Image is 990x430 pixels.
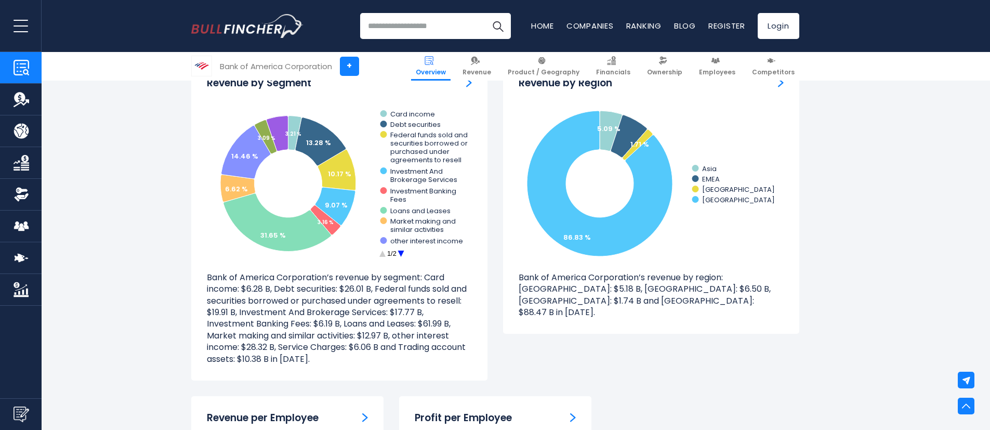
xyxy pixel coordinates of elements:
a: Go to homepage [191,14,303,38]
span: Financials [596,68,630,76]
text: 5.09 % [597,124,620,134]
span: Ownership [647,68,682,76]
a: Home [531,20,554,31]
text: [GEOGRAPHIC_DATA] [702,195,775,205]
text: 86.83 % [563,232,590,242]
span: Product / Geography [508,68,579,76]
a: Revenue per Employee [362,412,368,423]
a: Profit per Employee [570,412,576,423]
img: Bullfincher logo [191,14,303,38]
img: Ownership [14,187,29,202]
text: Investment And Brokerage Services [390,166,457,185]
tspan: 14.46 % [231,151,258,161]
a: Revenue by Segment [466,77,472,88]
text: 1.71 % [630,139,649,149]
tspan: 3.16 % [318,218,334,226]
a: Ownership [642,52,687,81]
h3: Revenue per Employee [207,412,319,425]
div: Bank of America Corporation [220,60,332,72]
text: other interest income [390,236,463,246]
button: Search [485,13,511,39]
text: EMEA [702,174,720,184]
a: + [340,57,359,76]
text: 1/2 [387,250,397,257]
p: Bank of America Corporation’s revenue by segment: Card income: $6.28 B, Debt securities: $26.01 B... [207,272,472,365]
p: Bank of America Corporation’s revenue by region: [GEOGRAPHIC_DATA]: $5.18 B, [GEOGRAPHIC_DATA]: $... [519,272,784,319]
tspan: 13.28 % [306,138,331,148]
a: Companies [566,20,614,31]
text: Federal funds sold and securities borrowed or purchased under agreements to resell [390,130,468,165]
a: Product / Geography [503,52,584,81]
a: Ranking [626,20,662,31]
h3: Profit per Employee [415,412,512,425]
a: Login [758,13,799,39]
tspan: 6.62 % [225,184,247,194]
img: BAC logo [192,56,212,76]
span: Competitors [752,68,795,76]
a: Register [708,20,745,31]
h3: Revenue by Region [519,77,612,90]
text: Card income [390,109,435,119]
span: Overview [416,68,446,76]
a: Competitors [747,52,799,81]
text: [GEOGRAPHIC_DATA] [702,185,775,194]
text: Debt securities [390,120,441,129]
tspan: 10.17 % [327,169,351,179]
a: Revenue [458,52,496,81]
a: Financials [591,52,635,81]
text: Asia [702,164,717,174]
text: Market making and similar activities [390,216,456,234]
a: Overview [411,52,451,81]
tspan: 3.09 % [258,134,275,142]
a: Revenue by Region [778,77,784,88]
span: Revenue [463,68,491,76]
tspan: 3.21 % [285,130,301,138]
tspan: 31.65 % [260,230,285,240]
text: Investment Banking Fees [390,186,456,204]
tspan: 9.07 % [325,200,348,210]
h3: Revenue by Segment [207,77,311,90]
a: Blog [674,20,696,31]
a: Employees [694,52,740,81]
span: Employees [699,68,735,76]
text: Loans and Leases [390,206,451,216]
